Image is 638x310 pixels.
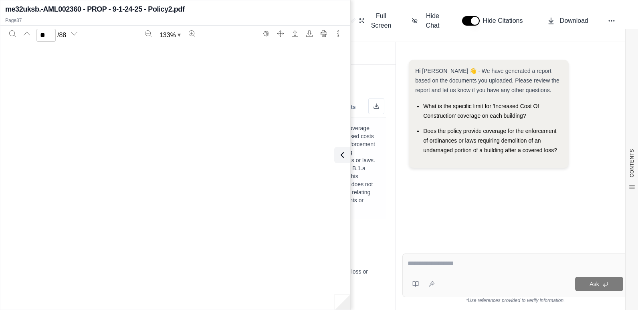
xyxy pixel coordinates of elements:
button: Hide Chat [409,8,446,34]
button: Search [6,27,19,40]
input: Enter a page number [36,29,56,42]
span: Ask [590,281,599,287]
span: Limited coverage for increased costs due to enforcement of building ordinances or laws. Exclusion... [327,125,375,211]
button: Zoom in [186,27,198,40]
span: . As soon as possible, provide a description of how, when, and where the loss or damage occurred [50,268,368,284]
button: Download as Excel [368,98,384,114]
button: Open file [289,27,301,40]
button: Switch to the dark theme [260,27,273,40]
span: Does the policy provide coverage for the enforcement of ordinances or laws requiring demolition o... [423,128,557,153]
button: Download [544,13,592,29]
span: Hide Chat [422,11,443,30]
button: Download [303,27,316,40]
button: Print [317,27,330,40]
button: Zoom out [142,27,155,40]
p: Page 37 [5,17,345,24]
button: More actions [332,27,345,40]
span: Comments [327,104,355,110]
span: Hi [PERSON_NAME] 👋 - We have generated a report based on the documents you uploaded. Please revie... [415,68,559,93]
button: Full Screen [356,8,396,34]
button: Previous page [20,27,33,40]
h2: me32uksb.-AML002360 - PROP - 9-1-24-25 - Policy2.pdf [5,4,184,15]
button: Full screen [274,27,287,40]
span: Download [560,16,588,26]
span: 133 % [159,30,176,40]
div: *Use references provided to verify information. [402,297,628,304]
span: CONTENTS [629,149,635,177]
button: Ask [575,277,623,291]
span: Hide Citations [483,16,528,26]
span: Full Screen [369,11,393,30]
button: Next page [68,27,81,40]
span: What is the specific limit for 'Increased Cost Of Construction' coverage on each building? [423,103,539,119]
span: / 88 [57,30,66,40]
button: Zoom document [156,29,184,42]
